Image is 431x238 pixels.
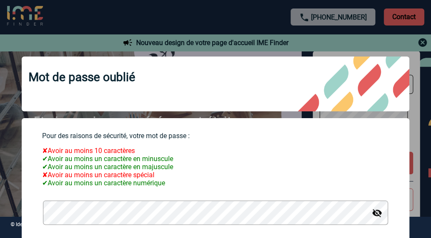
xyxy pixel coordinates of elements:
div: © Ideal Meetings and Events [7,221,63,233]
div: Avoir au moins un caractère numérique [42,179,389,187]
span: ✘ [42,147,48,155]
div: Mot de passe oublié [22,57,410,111]
div: Avoir au moins 10 caractères [42,147,389,155]
span: ✔ [42,155,48,163]
span: ✔ [42,179,48,187]
span: ✘ [42,171,48,179]
div: Avoir au moins un caractère en majuscule [42,163,389,171]
span: ✔ [42,163,48,171]
p: Pour des raisons de sécurité, votre mot de passe : [42,132,389,140]
div: Avoir au moins un caractère en minuscule [42,155,389,163]
div: Avoir au moins un caractère spécial [42,171,389,179]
